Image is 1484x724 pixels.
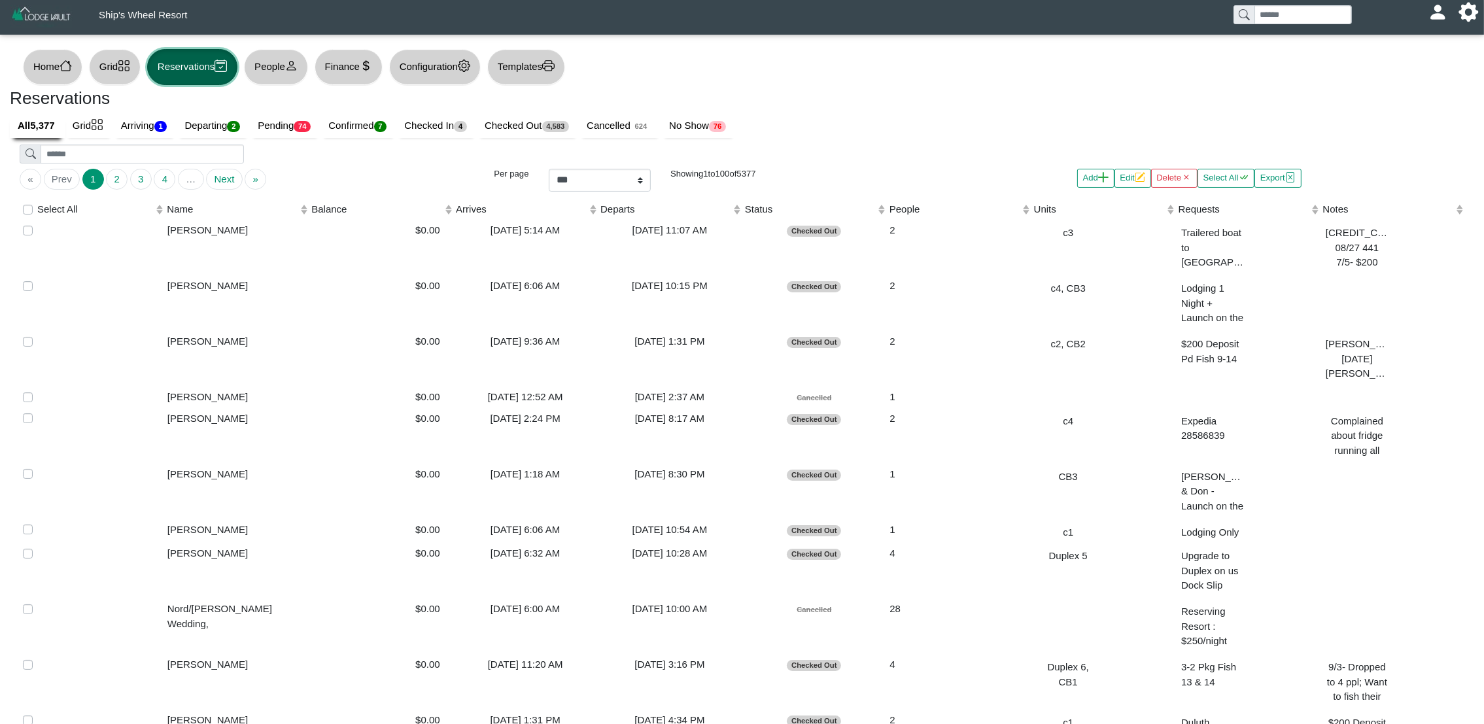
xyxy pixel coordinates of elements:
[10,88,110,109] h3: Reservations
[886,598,1031,654] td: 28
[312,546,450,561] div: $0.00
[458,60,470,72] svg: gear
[1077,169,1114,188] button: Addplus
[601,334,739,349] div: [DATE] 1:31 PM
[215,60,227,72] svg: calendar2 check
[315,49,383,85] button: Financecurrency dollar
[1323,411,1389,460] div: Complained about fridge running all night - left wout stopping in, charged charged card
[312,223,450,238] div: $0.00
[164,654,309,710] td: [PERSON_NAME]
[164,543,309,598] td: [PERSON_NAME]
[1179,411,1244,443] div: Expedia 28586839
[167,202,299,217] div: Name
[1254,169,1301,188] button: Exportfile excel
[601,467,739,482] div: [DATE] 8:30 PM
[1034,657,1099,689] div: Duplex 6, CB1
[1034,279,1099,296] div: c4, CB3
[1464,7,1474,17] svg: gear fill
[457,223,595,238] div: [DATE] 5:14 AM
[30,120,55,131] b: 5,377
[1179,279,1244,328] div: Lodging 1 Night + Launch on the 9th w Marrow Group
[26,148,36,159] svg: search
[164,464,309,519] td: [PERSON_NAME]
[457,523,595,538] div: [DATE] 6:06 AM
[889,202,1022,217] div: People
[661,114,736,139] a: No Show76
[1034,202,1166,217] div: Units
[20,169,407,190] ul: Pagination
[745,202,877,217] div: Status
[285,60,298,72] svg: person
[886,387,1031,408] td: 1
[1034,523,1099,540] div: c1
[457,279,595,294] div: [DATE] 6:06 AM
[1179,546,1244,595] div: Upgrade to Duplex on us Dock Slip w/Electric #3
[886,464,1031,519] td: 1
[1323,202,1455,217] div: Notes
[601,657,739,672] div: [DATE] 3:16 PM
[457,334,595,349] div: [DATE] 9:36 AM
[1034,546,1099,564] div: Duplex 5
[601,546,739,561] div: [DATE] 10:28 AM
[457,390,595,405] div: [DATE] 12:52 AM
[457,546,595,561] div: [DATE] 6:32 AM
[23,49,82,85] button: Homehouse
[736,169,755,179] span: 5377
[886,275,1031,331] td: 2
[601,279,739,294] div: [DATE] 10:15 PM
[716,169,730,179] span: 100
[1433,7,1443,17] svg: person fill
[164,387,309,408] td: [PERSON_NAME]
[703,169,708,179] span: 1
[477,114,579,139] a: Checked Out4,583
[360,60,372,72] svg: currency dollar
[113,114,177,139] a: Arriving1
[1239,9,1249,20] svg: search
[312,523,450,538] div: $0.00
[154,169,175,190] button: Go to page 4
[130,169,152,190] button: Go to page 3
[1179,602,1244,651] div: Reserving Resort : $250/night ($500 total) each cabin = $2000 plus taxes $375/night ($750 total) ...
[1239,172,1249,182] svg: check all
[1135,172,1145,182] svg: pencil square
[1179,657,1244,689] div: 3-2 Pkg Fish 13 & 14
[312,602,450,617] div: $0.00
[37,202,78,217] label: Select All
[250,114,320,139] a: Pending74
[457,602,595,617] div: [DATE] 6:00 AM
[245,169,266,190] button: Go to last page
[1323,334,1389,383] div: [PERSON_NAME] [DATE] [PERSON_NAME] 12 [PERSON_NAME] 13 & 14 (afternoon)
[1181,172,1192,182] svg: x
[91,118,103,131] svg: grid
[1198,169,1254,188] button: Select Allcheck all
[82,169,104,190] button: Go to page 1
[244,49,307,85] button: Peopleperson
[164,331,309,387] td: [PERSON_NAME]
[1179,202,1311,217] div: Requests
[886,654,1031,710] td: 4
[164,220,309,275] td: [PERSON_NAME]
[1179,334,1244,366] div: $200 Deposit Pd Fish 9-14
[886,519,1031,543] td: 1
[457,467,595,482] div: [DATE] 1:18 AM
[164,408,309,464] td: [PERSON_NAME]
[457,411,595,426] div: [DATE] 2:24 PM
[886,220,1031,275] td: 2
[106,169,128,190] button: Go to page 2
[426,169,529,179] h6: Per page
[312,411,450,426] div: $0.00
[320,114,396,139] a: Confirmed7
[396,114,477,139] a: Checked In4
[312,279,450,294] div: $0.00
[1179,223,1244,272] div: Trailered boat to [GEOGRAPHIC_DATA], Dock Slip not used Dog / Dock w Electric #16
[886,408,1031,464] td: 2
[311,202,443,217] div: Balance
[601,411,739,426] div: [DATE] 8:17 AM
[10,114,65,139] a: All5,377
[1114,169,1151,188] button: Editpencil square
[1034,223,1099,241] div: c3
[10,5,73,28] img: Z
[1179,523,1244,540] div: Lodging Only
[164,519,309,543] td: [PERSON_NAME]
[1285,172,1296,182] svg: file excel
